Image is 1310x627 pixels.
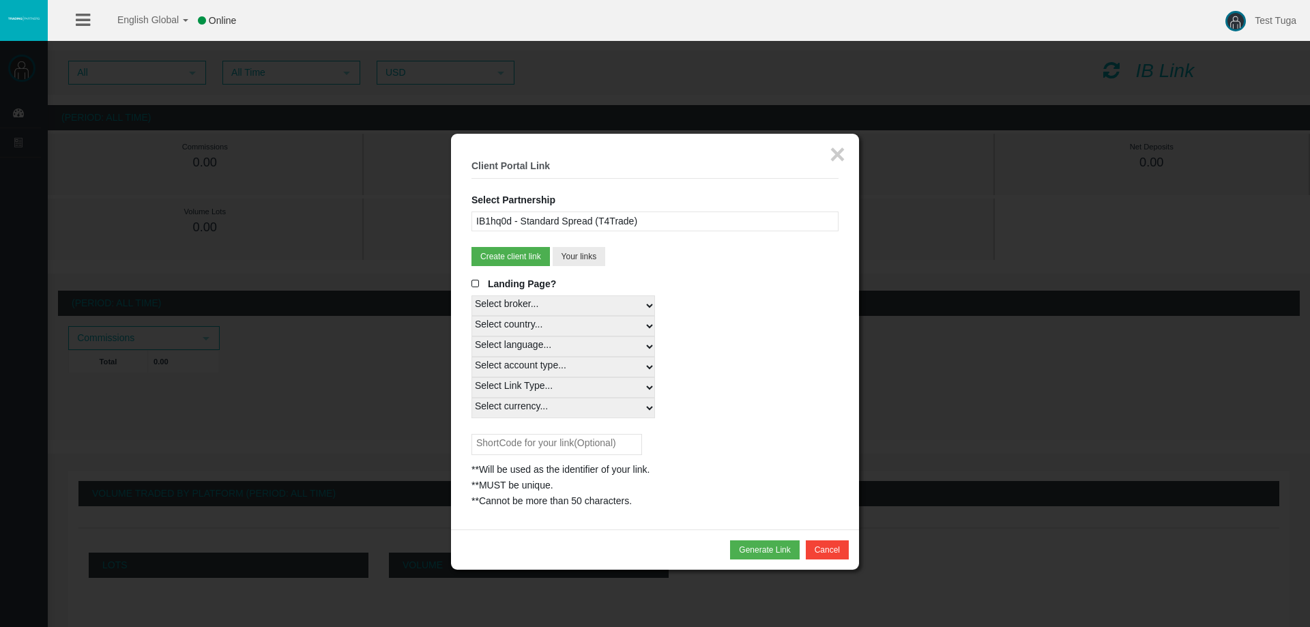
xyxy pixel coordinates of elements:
[730,540,799,559] button: Generate Link
[830,141,845,168] button: ×
[471,192,555,208] label: Select Partnership
[471,478,839,493] div: **MUST be unique.
[1225,11,1246,31] img: user-image
[471,160,550,171] b: Client Portal Link
[488,278,556,289] span: Landing Page?
[471,212,839,231] div: IB1hq0d - Standard Spread (T4Trade)
[471,493,839,509] div: **Cannot be more than 50 characters.
[1255,15,1296,26] span: Test Tuga
[7,16,41,21] img: logo.svg
[209,15,236,26] span: Online
[100,14,179,25] span: English Global
[471,247,550,266] button: Create client link
[471,434,642,455] input: ShortCode for your link(Optional)
[471,462,839,478] div: **Will be used as the identifier of your link.
[553,247,606,266] button: Your links
[806,540,849,559] button: Cancel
